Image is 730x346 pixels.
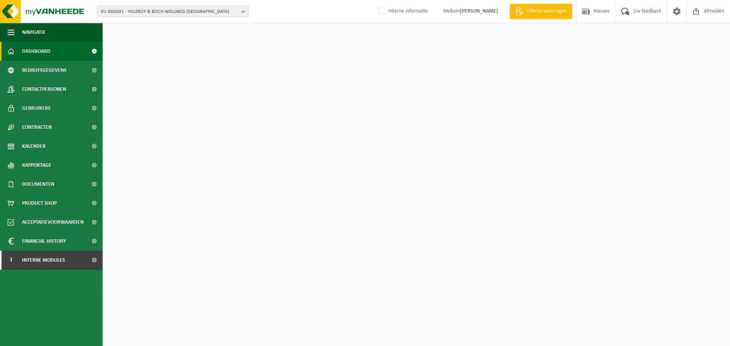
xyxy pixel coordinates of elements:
[22,118,52,137] span: Contracten
[22,156,51,175] span: Rapportage
[101,6,239,17] span: 01-000001 - VILLEROY & BOCH WELLNESS [GEOGRAPHIC_DATA]
[460,8,498,14] strong: [PERSON_NAME]
[525,8,568,15] span: Offerte aanvragen
[8,251,14,270] span: I
[22,80,66,99] span: Contactpersonen
[22,61,67,80] span: Bedrijfsgegevens
[97,6,249,17] button: 01-000001 - VILLEROY & BOCH WELLNESS [GEOGRAPHIC_DATA]
[22,251,65,270] span: Interne modules
[22,23,46,42] span: Navigatie
[22,213,84,232] span: Acceptatievoorwaarden
[22,99,51,118] span: Gebruikers
[22,175,54,194] span: Documenten
[22,42,51,61] span: Dashboard
[22,194,57,213] span: Product Shop
[378,6,428,17] label: Interne informatie
[22,232,66,251] span: Financial History
[509,4,572,19] a: Offerte aanvragen
[22,137,46,156] span: Kalender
